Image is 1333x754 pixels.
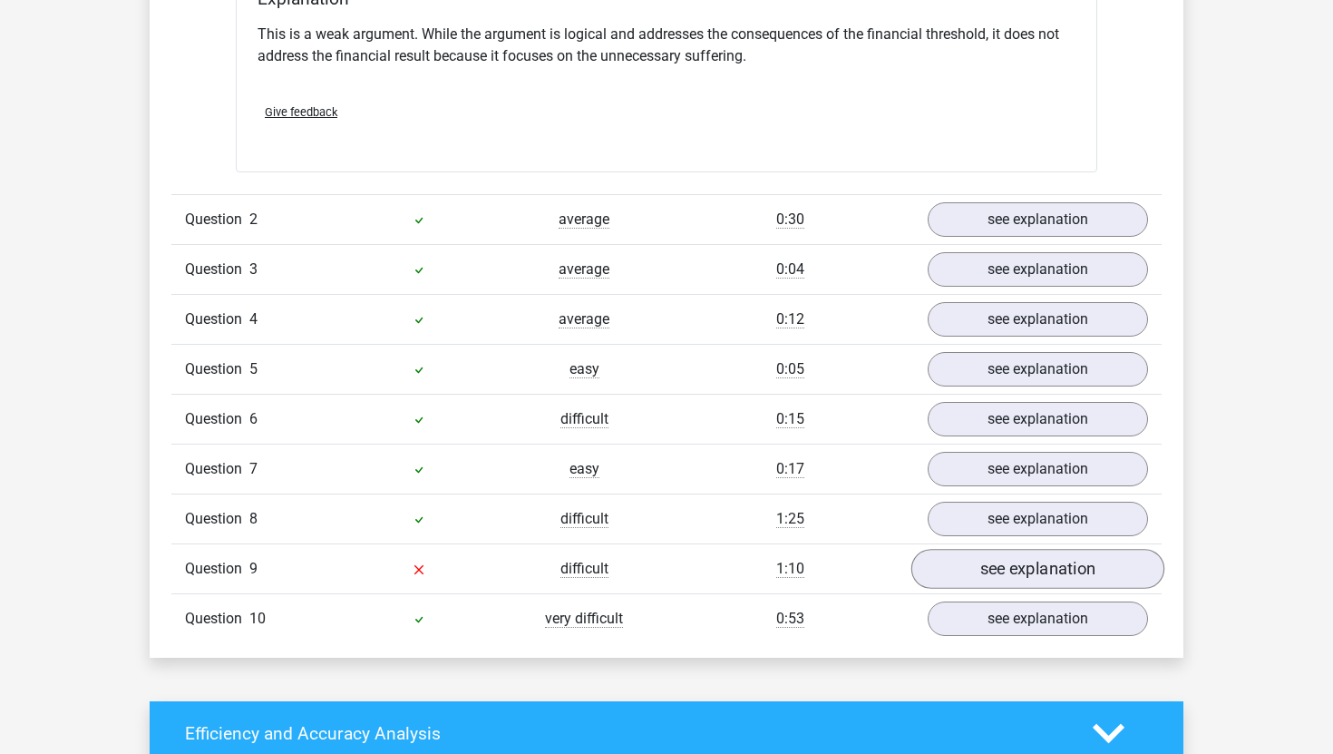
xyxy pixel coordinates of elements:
span: average [559,211,609,229]
span: 0:04 [776,260,804,279]
span: 1:25 [776,510,804,528]
span: 0:05 [776,360,804,378]
a: see explanation [928,202,1148,237]
span: 0:12 [776,310,804,328]
span: 3 [249,260,258,278]
span: 4 [249,310,258,328]
span: difficult [560,410,608,428]
a: see explanation [928,502,1148,536]
a: see explanation [928,452,1148,486]
span: 9 [249,560,258,577]
span: Question [185,458,249,480]
span: Question [185,508,249,530]
span: 0:17 [776,460,804,478]
span: Question [185,259,249,280]
span: 1:10 [776,560,804,578]
span: 8 [249,510,258,527]
span: 7 [249,460,258,477]
p: This is a weak argument. While the argument is logical and addresses the consequences of the fina... [258,24,1075,67]
span: easy [569,460,599,478]
span: Question [185,608,249,630]
span: average [559,260,609,279]
span: 0:15 [776,410,804,428]
span: 6 [249,410,258,427]
h4: Efficiency and Accuracy Analysis [185,723,1065,744]
span: 0:53 [776,610,804,628]
a: see explanation [928,602,1148,636]
span: 2 [249,211,258,228]
a: see explanation [911,549,1164,589]
span: 5 [249,360,258,377]
span: 0:30 [776,211,804,229]
a: see explanation [928,402,1148,436]
span: easy [569,360,599,378]
a: see explanation [928,352,1148,387]
span: Question [185,308,249,330]
span: 10 [249,610,266,627]
span: Give feedback [265,105,337,119]
a: see explanation [928,252,1148,287]
span: difficult [560,510,608,528]
span: Question [185,558,249,580]
span: average [559,310,609,328]
span: Question [185,408,249,430]
span: very difficult [545,610,623,628]
span: Question [185,358,249,380]
a: see explanation [928,302,1148,337]
span: difficult [560,560,608,578]
span: Question [185,209,249,230]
